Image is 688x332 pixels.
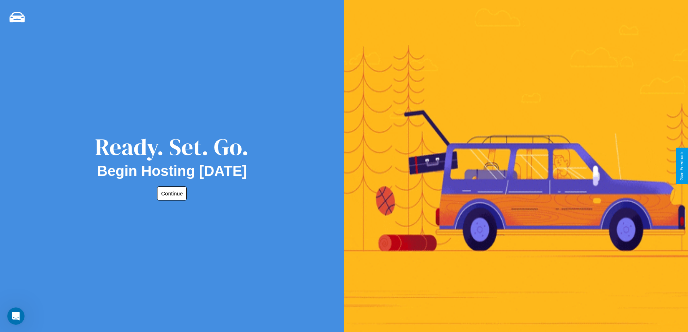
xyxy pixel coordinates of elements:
h2: Begin Hosting [DATE] [97,163,247,179]
div: Ready. Set. Go. [95,131,249,163]
iframe: Intercom live chat [7,307,25,325]
button: Continue [157,186,187,201]
div: Give Feedback [679,151,684,181]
